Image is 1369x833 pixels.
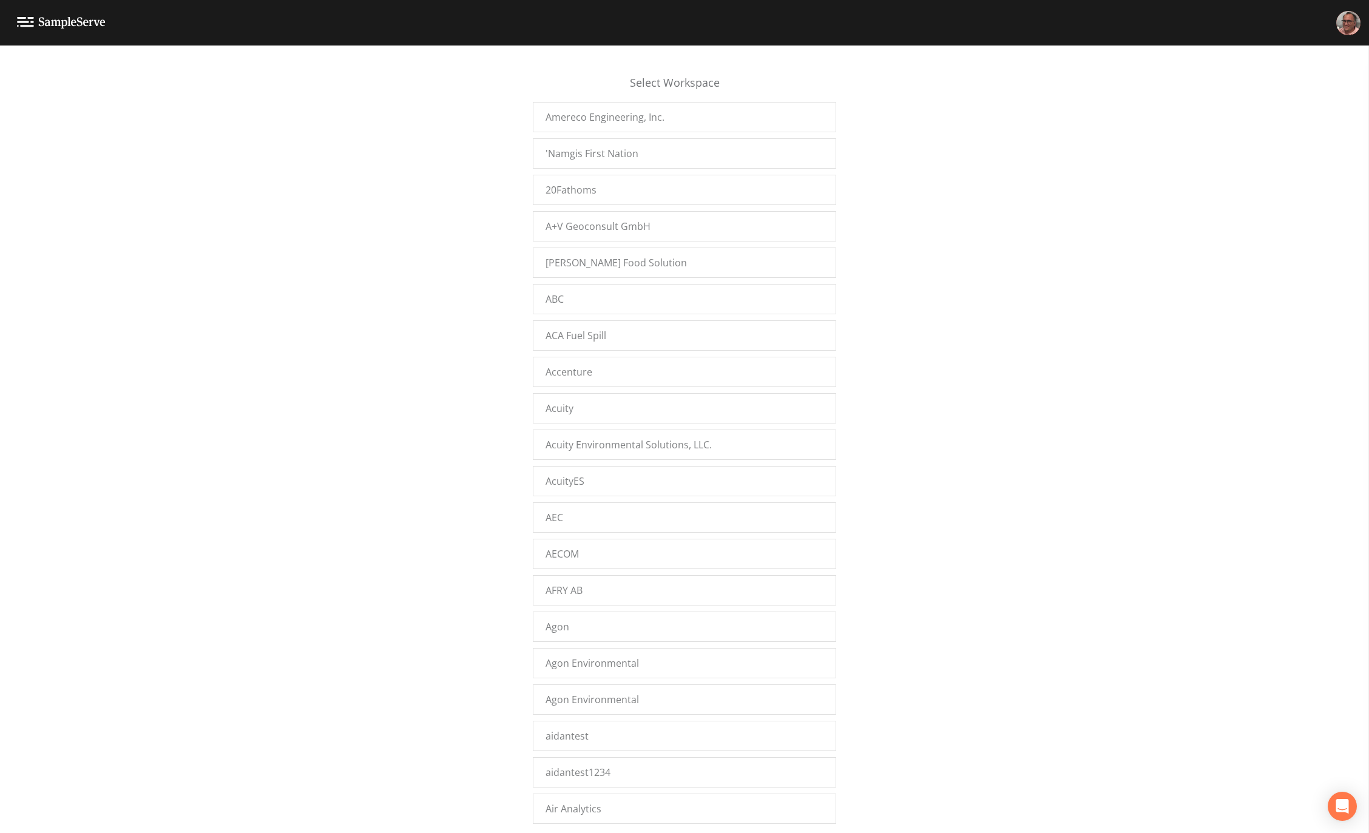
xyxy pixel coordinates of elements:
[533,539,836,569] a: AECOM
[533,138,836,169] a: 'Namgis First Nation
[17,17,106,29] img: logo
[533,211,836,241] a: A+V Geoconsult GmbH
[533,575,836,605] a: AFRY AB
[533,284,836,314] a: ABC
[533,75,836,102] div: Select Workspace
[1328,792,1357,821] div: Open Intercom Messenger
[533,612,836,642] a: Agon
[1336,11,1361,35] img: e2d790fa78825a4bb76dcb6ab311d44c
[546,583,583,598] span: AFRY AB
[533,466,836,496] a: AcuityES
[533,430,836,460] a: Acuity Environmental Solutions, LLC.
[546,437,712,452] span: Acuity Environmental Solutions, LLC.
[533,320,836,351] a: ACA Fuel Spill
[546,510,563,525] span: AEC
[546,729,589,743] span: aidantest
[546,692,639,707] span: Agon Environmental
[546,619,569,634] span: Agon
[546,547,579,561] span: AECOM
[533,794,836,824] a: Air Analytics
[546,365,592,379] span: Accenture
[546,292,564,306] span: ABC
[533,502,836,533] a: AEC
[533,648,836,678] a: Agon Environmental
[546,255,687,270] span: [PERSON_NAME] Food Solution
[533,757,836,787] a: aidantest1234
[546,474,584,488] span: AcuityES
[533,175,836,205] a: 20Fathoms
[546,219,651,234] span: A+V Geoconsult GmbH
[533,684,836,715] a: Agon Environmental
[546,801,601,816] span: Air Analytics
[533,357,836,387] a: Accenture
[533,248,836,278] a: [PERSON_NAME] Food Solution
[533,721,836,751] a: aidantest
[533,102,836,132] a: Amereco Engineering, Inc.
[546,183,597,197] span: 20Fathoms
[546,146,638,161] span: 'Namgis First Nation
[546,656,639,670] span: Agon Environmental
[533,393,836,423] a: Acuity
[546,110,664,124] span: Amereco Engineering, Inc.
[546,401,573,416] span: Acuity
[546,328,606,343] span: ACA Fuel Spill
[546,765,610,780] span: aidantest1234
